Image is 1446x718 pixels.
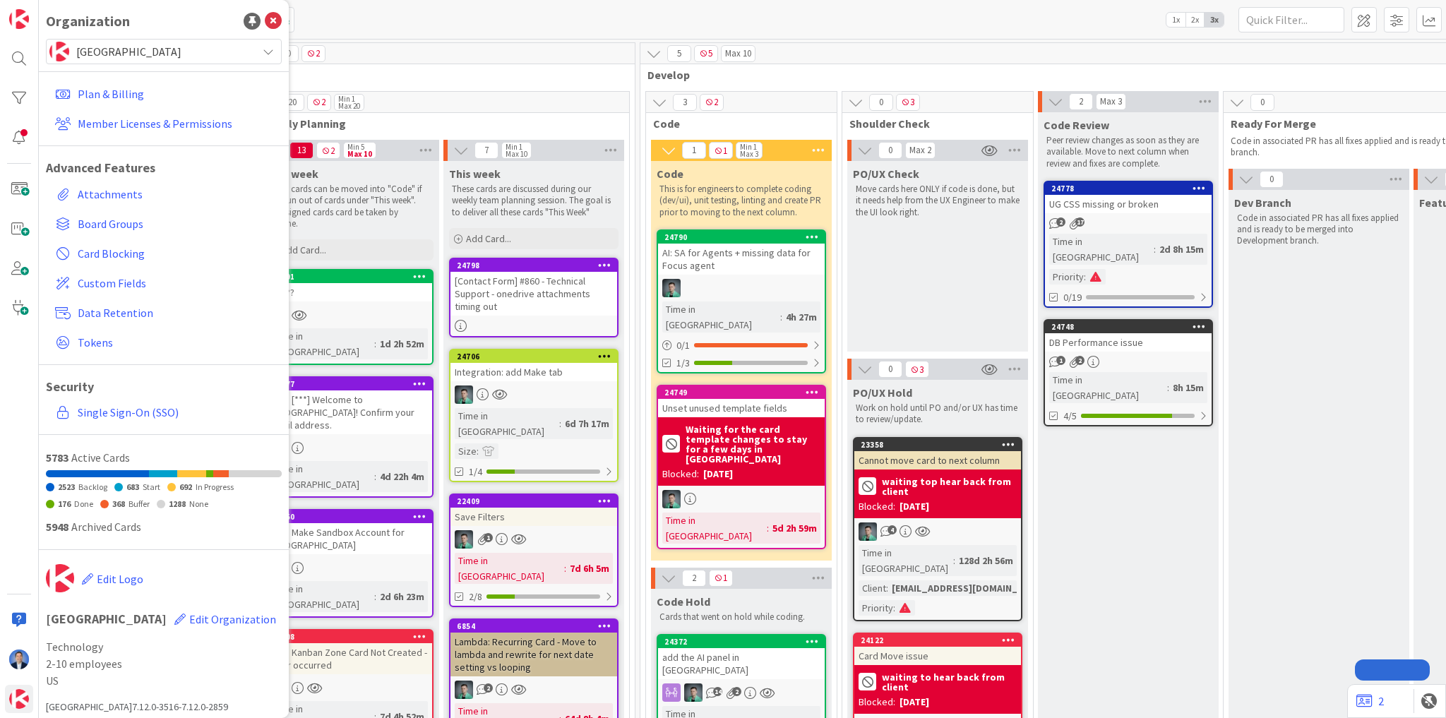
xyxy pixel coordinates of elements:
[1075,356,1084,365] span: 2
[143,481,160,492] span: Start
[49,211,282,237] a: Board Groups
[9,689,29,709] img: avatar
[1084,269,1086,285] span: :
[469,465,482,479] span: 1/4
[694,45,718,62] span: 5
[452,184,616,218] p: These cards are discussed during our weekly team planning session. The goal is to deliver all the...
[450,530,617,549] div: VP
[265,390,432,434] div: Fwd: [***] Welcome to [GEOGRAPHIC_DATA]! Confirm your email address.
[853,385,912,400] span: PO/UX Hold
[878,142,902,159] span: 0
[854,634,1021,647] div: 24122
[78,275,276,292] span: Custom Fields
[289,142,313,159] span: 13
[506,143,522,150] div: Min 1
[896,94,920,111] span: 3
[466,232,511,245] span: Add Card...
[78,245,276,262] span: Card Blocking
[338,102,360,109] div: Max 20
[455,681,473,699] img: VP
[374,589,376,604] span: :
[1234,196,1291,210] span: Dev Branch
[662,513,767,544] div: Time in [GEOGRAPHIC_DATA]
[450,259,617,316] div: 24798[Contact Form] #860 - Technical Support - onedrive attachments timing out
[882,672,1017,692] b: waiting to hear back from client
[76,42,250,61] span: [GEOGRAPHIC_DATA]
[662,279,681,297] img: VP
[450,681,617,699] div: VP
[859,580,886,596] div: Client
[49,42,69,61] img: avatar
[657,594,710,609] span: Code Hold
[189,498,208,509] span: None
[450,495,617,508] div: 22409
[270,461,374,492] div: Time in [GEOGRAPHIC_DATA]
[169,498,186,509] span: 1288
[196,481,234,492] span: In Progress
[900,695,929,710] div: [DATE]
[455,530,473,549] img: VP
[474,142,498,159] span: 7
[272,632,432,642] div: 24708
[854,522,1021,541] div: VP
[1169,380,1207,395] div: 8h 15m
[46,700,282,714] div: [GEOGRAPHIC_DATA] 7.12.0-3516-7.12.0-2859
[376,469,428,484] div: 4d 22h 4m
[457,496,617,506] div: 22409
[849,116,1015,131] span: Shoulder Check
[658,490,825,508] div: VP
[49,270,282,296] a: Custom Fields
[658,635,825,648] div: 24372
[49,400,282,425] a: Single Sign-On (SSO)
[265,630,432,643] div: 24708
[1185,13,1205,27] span: 2x
[450,633,617,676] div: Lambda: Recurring Card - Move to lambda and rewrite for next date setting vs looping
[769,520,820,536] div: 5d 2h 59m
[854,451,1021,469] div: Cannot move card to next column
[450,495,617,526] div: 22409Save Filters
[1100,98,1122,105] div: Max 3
[450,620,617,633] div: 6854
[1056,217,1065,227] span: 2
[9,9,29,29] img: Visit kanbanzone.com
[374,469,376,484] span: :
[709,142,733,159] span: 1
[878,361,902,378] span: 0
[861,440,1021,450] div: 23358
[265,438,432,457] div: DP
[265,270,432,301] div: 24791AI: ???
[49,111,282,136] a: Member Licenses & Permissions
[658,635,825,679] div: 24372add the AI panel in [GEOGRAPHIC_DATA]
[682,570,706,587] span: 2
[657,167,683,181] span: Code
[450,385,617,404] div: VP
[1238,7,1344,32] input: Quick Filter...
[46,655,282,672] span: 2-10 employees
[658,399,825,417] div: Unset unused template fields
[566,561,613,576] div: 7d 6h 5m
[46,518,282,535] div: Archived Cards
[112,498,125,509] span: 368
[376,336,428,352] div: 1d 2h 52m
[658,244,825,275] div: AI: SA for Agents + missing data for Focus agent
[455,408,559,439] div: Time in [GEOGRAPHIC_DATA]
[869,94,893,111] span: 0
[1049,269,1084,285] div: Priority
[740,143,757,150] div: Min 1
[658,337,825,354] div: 0/1
[506,150,527,157] div: Max 10
[1045,321,1212,333] div: 24748
[1260,171,1284,188] span: 0
[1045,195,1212,213] div: UG CSS missing or broken
[265,678,432,697] div: VP
[450,350,617,381] div: 24706Integration: add Make tab
[265,306,432,324] div: VP
[561,416,613,431] div: 6d 7h 17m
[272,512,432,522] div: 24750
[270,581,374,612] div: Time in [GEOGRAPHIC_DATA]
[49,241,282,266] a: Card Blocking
[658,231,825,244] div: 24790
[265,558,432,577] div: VP
[1166,13,1185,27] span: 1x
[767,520,769,536] span: :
